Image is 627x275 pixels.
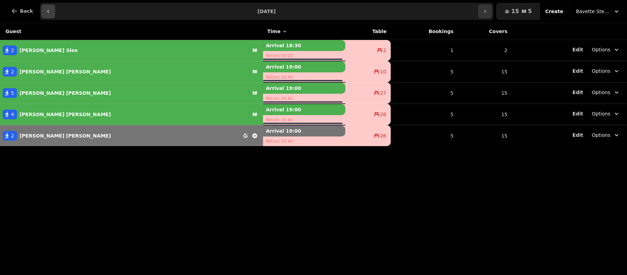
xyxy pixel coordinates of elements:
button: Time [267,28,287,35]
td: 5 [391,61,458,82]
td: 15 [458,104,512,125]
button: Options [588,86,624,99]
p: Arrival 19:00 [263,125,345,136]
p: Arrival 19:00 [263,61,345,72]
button: Options [588,129,624,141]
p: [PERSON_NAME] [PERSON_NAME] [20,132,111,139]
th: Covers [458,23,512,40]
span: 26 [380,132,386,139]
span: 2 [383,47,386,54]
span: 4 [11,111,14,118]
span: Options [592,89,610,96]
button: Options [588,43,624,56]
p: Arrival 18:30 [263,40,345,51]
span: Edit [573,47,583,52]
span: Edit [573,133,583,137]
p: Return 20:40 [263,115,345,125]
td: 2 [458,40,512,61]
p: [PERSON_NAME] Slee [20,47,78,54]
span: Edit [573,69,583,73]
span: Bavette Steakhouse - [PERSON_NAME] [576,8,610,15]
td: 1 [391,40,458,61]
td: 5 [391,104,458,125]
p: Return 20:40 [263,94,345,103]
span: Back [20,9,33,13]
p: [PERSON_NAME] [PERSON_NAME] [20,90,111,96]
td: 15 [458,125,512,146]
td: 15 [458,82,512,104]
span: Create [545,9,563,14]
button: Edit [573,46,583,53]
span: 10 [380,68,386,75]
button: Options [588,108,624,120]
span: Options [592,110,610,117]
span: 27 [380,90,386,96]
button: 155 [497,3,540,20]
span: 5 [528,9,532,14]
span: 15 [511,9,519,14]
p: Arrival 19:00 [263,104,345,115]
button: Edit [573,89,583,96]
button: Edit [573,110,583,117]
button: Edit [573,68,583,74]
span: Options [592,46,610,53]
p: [PERSON_NAME] [PERSON_NAME] [20,68,111,75]
p: Return 20:40 [263,136,345,146]
button: Options [588,65,624,77]
span: Time [267,28,280,35]
button: Edit [573,132,583,139]
span: Edit [573,90,583,95]
button: Back [6,3,39,19]
span: Options [592,132,610,139]
span: 2 [11,68,14,75]
span: 2 [11,132,14,139]
span: Edit [573,111,583,116]
th: Table [345,23,391,40]
td: 15 [458,61,512,82]
p: Return 20:10 [263,51,345,61]
span: 2 [11,47,14,54]
button: Create [540,3,569,20]
span: Options [592,68,610,74]
th: Bookings [391,23,458,40]
p: Arrival 19:00 [263,83,345,94]
span: 5 [11,90,14,96]
p: Return 20:40 [263,72,345,82]
span: 26 [380,111,386,118]
td: 5 [391,82,458,104]
td: 5 [391,125,458,146]
button: Bavette Steakhouse - [PERSON_NAME] [572,5,624,18]
p: [PERSON_NAME] [PERSON_NAME] [20,111,111,118]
